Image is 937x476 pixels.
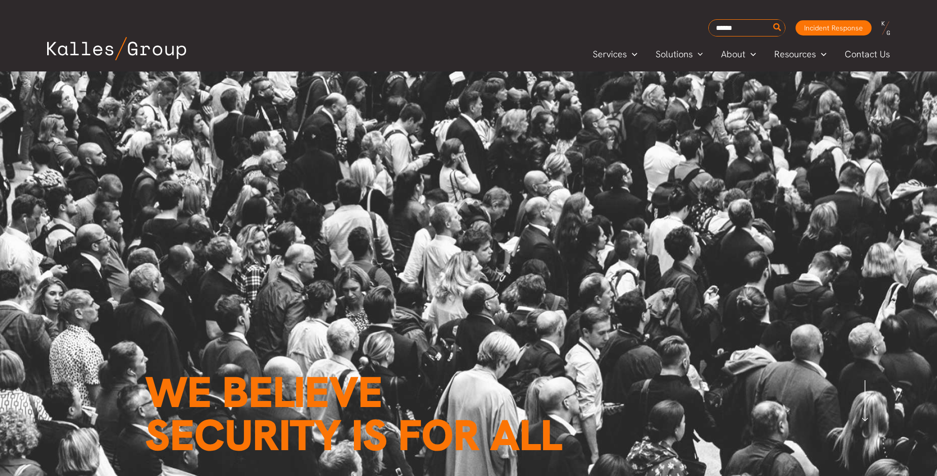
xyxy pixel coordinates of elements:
span: Menu Toggle [627,47,637,62]
nav: Primary Site Navigation [584,46,900,62]
span: Menu Toggle [693,47,703,62]
span: Menu Toggle [745,47,756,62]
img: Kalles Group [47,37,186,60]
a: ResourcesMenu Toggle [765,47,836,62]
span: We believe Security is for all [145,364,562,463]
span: Menu Toggle [816,47,826,62]
a: Incident Response [796,20,872,35]
span: Services [593,47,627,62]
span: Contact Us [845,47,890,62]
a: SolutionsMenu Toggle [646,47,712,62]
span: About [721,47,745,62]
a: Contact Us [836,47,900,62]
span: Solutions [656,47,693,62]
span: Resources [774,47,816,62]
a: ServicesMenu Toggle [584,47,646,62]
button: Search [771,20,784,36]
a: AboutMenu Toggle [712,47,765,62]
